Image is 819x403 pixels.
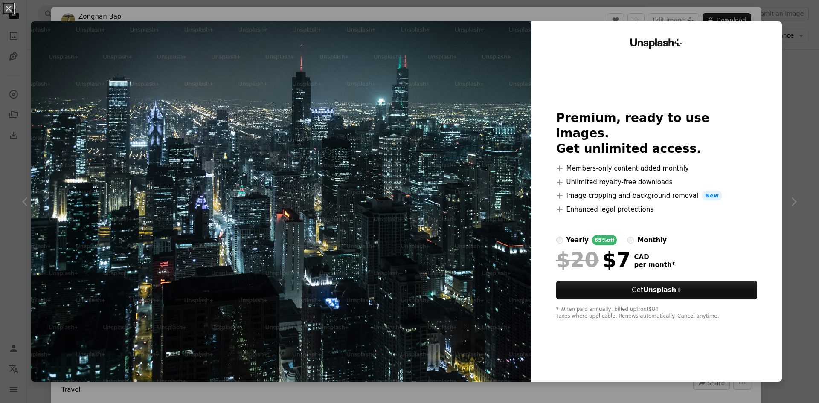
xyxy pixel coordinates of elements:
[556,306,758,320] div: * When paid annually, billed upfront $84 Taxes where applicable. Renews automatically. Cancel any...
[556,177,758,187] li: Unlimited royalty-free downloads
[556,163,758,174] li: Members-only content added monthly
[592,235,617,245] div: 65% off
[627,237,634,244] input: monthly
[556,204,758,215] li: Enhanced legal protections
[634,253,675,261] span: CAD
[637,235,667,245] div: monthly
[556,249,631,271] div: $7
[556,249,599,271] span: $20
[556,281,758,299] button: GetUnsplash+
[643,286,682,294] strong: Unsplash+
[702,191,722,201] span: New
[556,237,563,244] input: yearly65%off
[556,191,758,201] li: Image cropping and background removal
[634,261,675,269] span: per month *
[566,235,589,245] div: yearly
[556,110,758,157] h2: Premium, ready to use images. Get unlimited access.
